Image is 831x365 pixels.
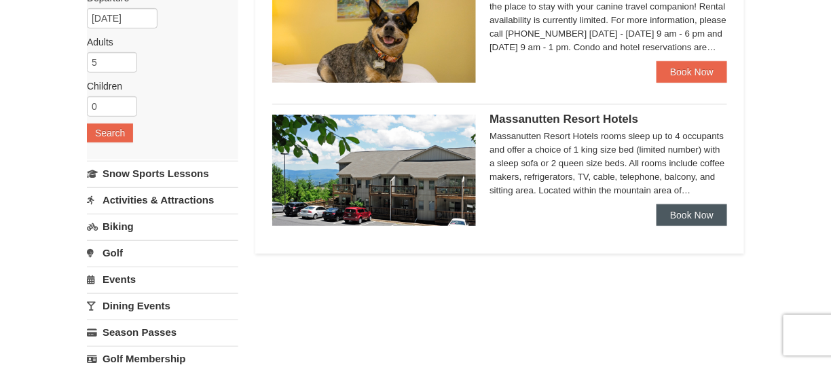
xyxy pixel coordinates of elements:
[272,115,476,226] img: 19219026-1-e3b4ac8e.jpg
[87,240,238,265] a: Golf
[87,35,228,49] label: Adults
[87,214,238,239] a: Biking
[87,187,238,212] a: Activities & Attractions
[87,267,238,292] a: Events
[87,79,228,93] label: Children
[87,123,133,142] button: Search
[657,61,727,83] a: Book Now
[87,293,238,318] a: Dining Events
[490,130,727,197] div: Massanutten Resort Hotels rooms sleep up to 4 occupants and offer a choice of 1 king size bed (li...
[87,161,238,186] a: Snow Sports Lessons
[87,320,238,345] a: Season Passes
[490,113,638,126] span: Massanutten Resort Hotels
[657,204,727,226] a: Book Now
